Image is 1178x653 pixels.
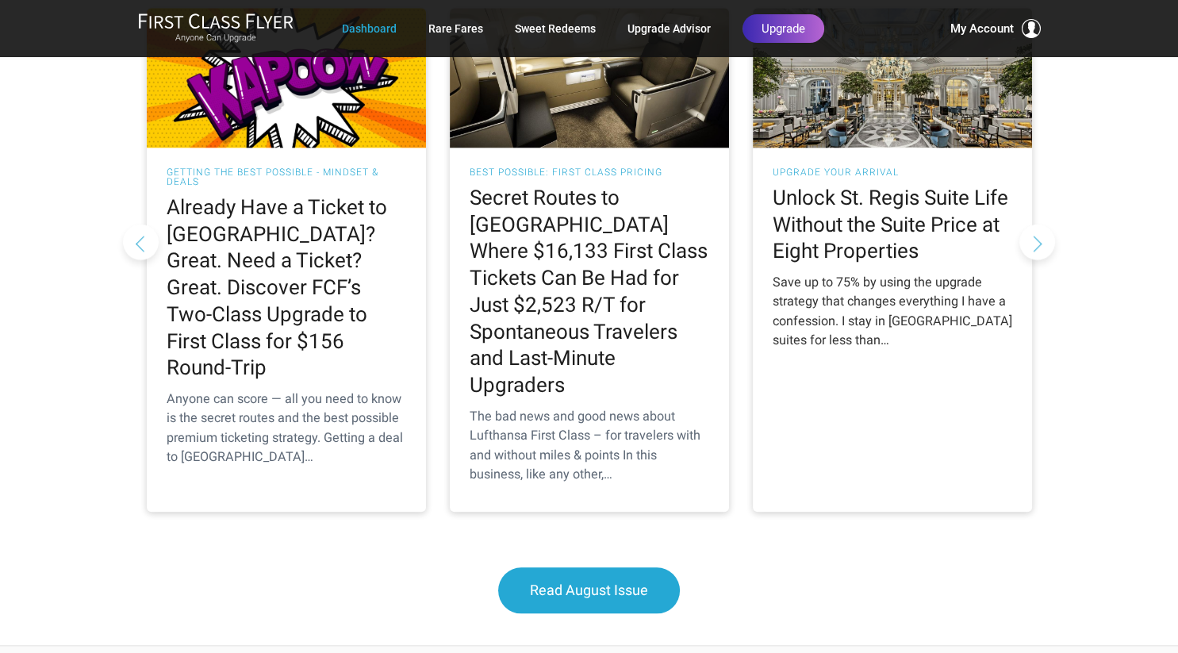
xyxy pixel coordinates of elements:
[1019,224,1055,259] button: Next slide
[530,582,648,598] span: Read August Issue
[470,185,709,399] h2: Secret Routes to [GEOGRAPHIC_DATA] Where $16,133 First Class Tickets Can Be Had for Just $2,523 R...
[138,13,294,44] a: First Class FlyerAnyone Can Upgrade
[167,390,406,467] div: Anyone can score — all you need to know is the secret routes and the best possible premium ticket...
[167,194,406,382] h2: Already Have a Ticket to [GEOGRAPHIC_DATA]? Great. Need a Ticket? Great. Discover FCF’s Two-Class...
[498,567,680,613] a: Read August Issue
[773,273,1012,350] div: Save up to 75% by using the upgrade strategy that changes everything I have a confession. I stay ...
[342,14,397,43] a: Dashboard
[950,19,1041,38] button: My Account
[753,8,1032,512] a: Upgrade Your Arrival Unlock St. Regis Suite Life Without the Suite Price at Eight Properties Save...
[138,13,294,29] img: First Class Flyer
[428,14,483,43] a: Rare Fares
[470,407,709,484] div: The bad news and good news about Lufthansa First Class – for travelers with and without miles & p...
[515,14,596,43] a: Sweet Redeems
[450,8,729,512] a: Best Possible: First Class Pricing Secret Routes to [GEOGRAPHIC_DATA] Where $16,133 First Class T...
[950,19,1014,38] span: My Account
[742,14,824,43] a: Upgrade
[167,167,406,186] h3: Getting the Best Possible - Mindset & Deals
[123,224,159,259] button: Previous slide
[470,167,709,177] h3: Best Possible: First Class Pricing
[138,33,294,44] small: Anyone Can Upgrade
[627,14,711,43] a: Upgrade Advisor
[147,8,426,512] a: Getting the Best Possible - Mindset & Deals Already Have a Ticket to [GEOGRAPHIC_DATA]? Great. Ne...
[773,185,1012,265] h2: Unlock St. Regis Suite Life Without the Suite Price at Eight Properties
[773,167,1012,177] h3: Upgrade Your Arrival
